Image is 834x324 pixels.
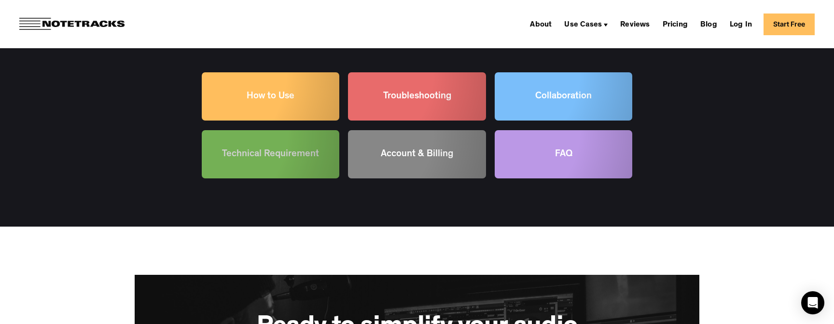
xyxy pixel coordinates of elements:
div: Use Cases [560,16,612,32]
a: Collaboration [495,72,632,121]
div: Use Cases [564,21,602,29]
a: Troubleshooting [348,72,486,121]
a: About [526,16,556,32]
a: Reviews [616,16,653,32]
a: Pricing [659,16,692,32]
a: FAQ [495,130,632,178]
a: Blog [696,16,721,32]
a: Account & Billing [348,130,486,178]
a: Start Free [764,13,815,35]
div: Open Intercom Messenger [801,291,824,314]
a: Technical Requirement [202,130,339,178]
a: Log In [726,16,756,32]
a: How to Use [202,72,339,121]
